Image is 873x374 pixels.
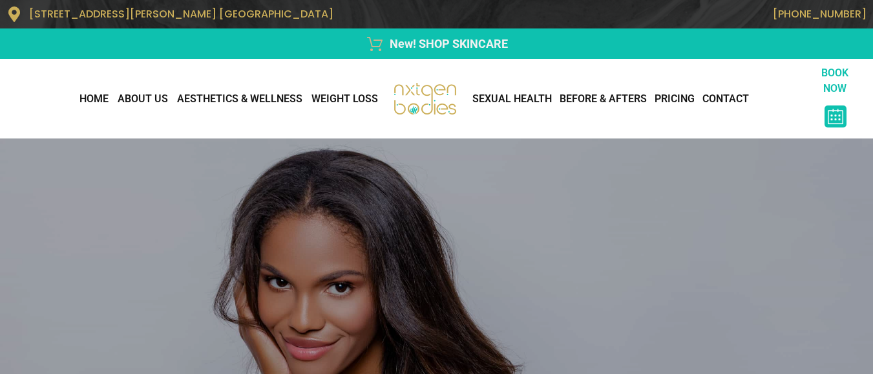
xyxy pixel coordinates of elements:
[468,86,556,112] a: Sexual Health
[6,35,867,52] a: New! SHOP SKINCARE
[556,86,651,112] a: Before & Afters
[468,86,810,112] nav: Menu
[29,6,333,21] span: [STREET_ADDRESS][PERSON_NAME] [GEOGRAPHIC_DATA]
[386,35,508,52] span: New! SHOP SKINCARE
[810,65,861,96] p: BOOK NOW
[75,86,113,112] a: Home
[307,86,383,112] a: WEIGHT LOSS
[6,86,383,112] nav: Menu
[443,8,867,20] p: [PHONE_NUMBER]
[113,86,173,112] a: About Us
[699,86,753,112] a: CONTACT
[173,86,307,112] a: AESTHETICS & WELLNESS
[651,86,699,112] a: Pricing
